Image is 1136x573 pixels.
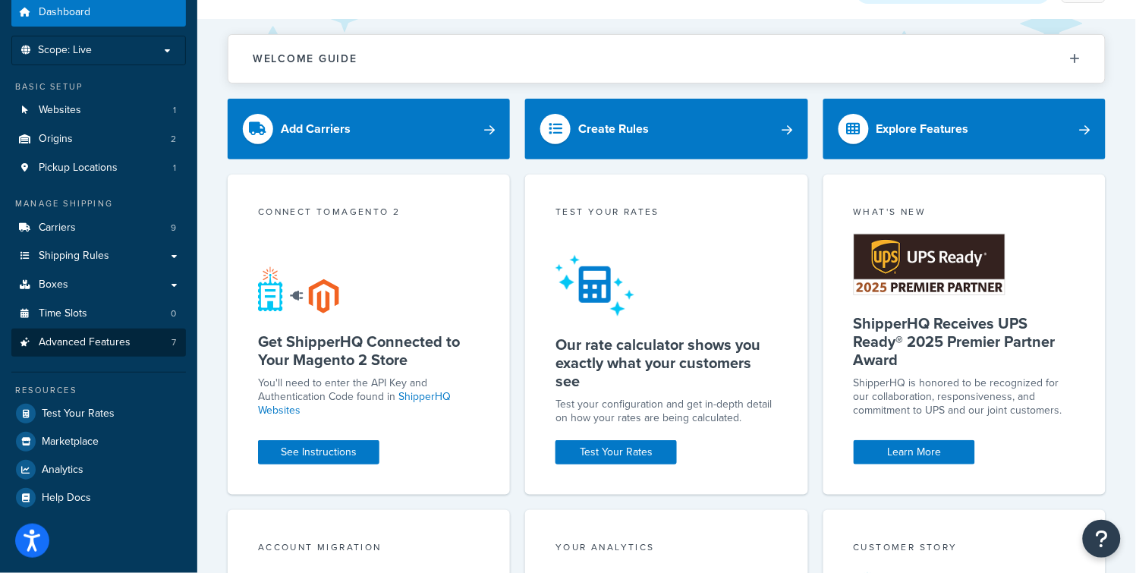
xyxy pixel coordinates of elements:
li: Origins [11,125,186,153]
span: 2 [171,133,176,146]
a: Help Docs [11,484,186,512]
p: ShipperHQ is honored to be recognized for our collaboration, responsiveness, and commitment to UP... [854,376,1075,417]
li: Carriers [11,214,186,242]
li: Pickup Locations [11,154,186,182]
div: Test your configuration and get in-depth detail on how your rates are being calculated. [555,398,777,425]
span: Advanced Features [39,336,131,349]
a: Advanced Features7 [11,329,186,357]
a: Analytics [11,456,186,483]
button: Welcome Guide [228,35,1105,83]
li: Advanced Features [11,329,186,357]
div: Explore Features [876,118,969,140]
div: Test your rates [555,205,777,222]
div: Create Rules [578,118,649,140]
img: connect-shq-magento-24cdf84b.svg [258,266,339,313]
a: Explore Features [823,99,1106,159]
a: Origins2 [11,125,186,153]
span: 1 [173,104,176,117]
h5: Our rate calculator shows you exactly what your customers see [555,335,777,390]
div: What's New [854,205,1075,222]
h5: Get ShipperHQ Connected to Your Magento 2 Store [258,332,480,369]
span: Dashboard [39,6,90,19]
div: Basic Setup [11,80,186,93]
span: Time Slots [39,307,87,320]
span: Shipping Rules [39,250,109,263]
a: Test Your Rates [555,440,677,464]
a: Carriers9 [11,214,186,242]
span: Origins [39,133,73,146]
span: Websites [39,104,81,117]
a: Create Rules [525,99,807,159]
h2: Welcome Guide [253,53,357,65]
div: Connect to Magento 2 [258,205,480,222]
span: Scope: Live [38,44,92,57]
span: 0 [171,307,176,320]
span: Boxes [39,279,68,291]
button: Open Resource Center [1083,520,1121,558]
div: Your Analytics [555,540,777,558]
span: 9 [171,222,176,235]
span: Analytics [42,464,83,477]
p: You'll need to enter the API Key and Authentication Code found in [258,376,480,417]
a: ShipperHQ Websites [258,389,451,418]
div: Account Migration [258,540,480,558]
li: Websites [11,96,186,124]
a: Marketplace [11,428,186,455]
span: Help Docs [42,492,91,505]
span: 1 [173,162,176,175]
span: Carriers [39,222,76,235]
div: Customer Story [854,540,1075,558]
a: Learn More [854,440,975,464]
span: Test Your Rates [42,408,115,420]
a: Boxes [11,271,186,299]
div: Resources [11,384,186,397]
h5: ShipperHQ Receives UPS Ready® 2025 Premier Partner Award [854,314,1075,369]
li: Time Slots [11,300,186,328]
span: Marketplace [42,436,99,449]
a: Shipping Rules [11,242,186,270]
a: Pickup Locations1 [11,154,186,182]
div: Manage Shipping [11,197,186,210]
a: Add Carriers [228,99,510,159]
div: Add Carriers [281,118,351,140]
span: 7 [172,336,176,349]
span: Pickup Locations [39,162,118,175]
a: Test Your Rates [11,400,186,427]
a: Time Slots0 [11,300,186,328]
a: See Instructions [258,440,379,464]
a: Websites1 [11,96,186,124]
